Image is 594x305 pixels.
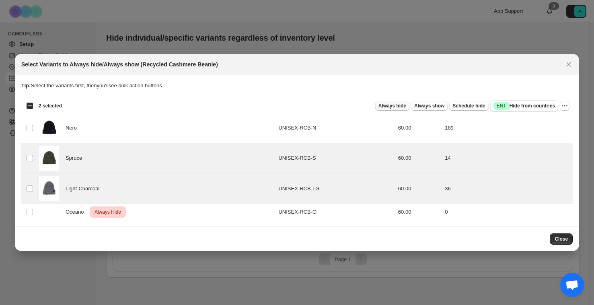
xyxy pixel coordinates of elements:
td: 0 [442,204,573,220]
img: 3_4ad2275a-0549-4bd2-8e52-5b47e9fc2e9b.jpg [39,115,59,140]
td: 60.00 [396,173,442,204]
td: 60.00 [396,143,442,173]
h2: Select Variants to Always hide/Always show (Recycled Cashmere Beanie) [21,60,218,68]
div: Open chat [560,273,584,297]
td: UNISEX-RCB-LG [276,173,395,204]
td: UNISEX-RCB-S [276,143,395,173]
button: SuccessENTHide from countries [490,100,558,111]
td: 189 [442,113,573,143]
button: Always show [411,101,448,111]
span: Spruce [66,154,86,162]
span: Nero [66,124,81,132]
span: Always show [414,103,444,109]
span: Always hide [378,103,406,109]
img: 1_759aefe9-c9a9-486f-90bd-9cca398b1982.jpg [39,176,59,201]
span: ENT [497,103,506,109]
button: Schedule hide [449,101,488,111]
strong: Tip: [21,82,31,89]
span: Light-Charcoal [66,185,104,193]
span: 2 selected [39,103,62,109]
img: 1_2ea2fc5b-9152-4d47-a055-e3fd682a1d42.jpg [39,146,59,171]
span: Hide from countries [493,102,555,110]
button: More actions [560,101,569,111]
p: Select the variants first, then you'll see bulk action buttons [21,82,573,90]
button: Close [550,233,573,245]
span: Schedule hide [452,103,485,109]
td: 60.00 [396,113,442,143]
td: 36 [442,173,573,204]
td: 60.00 [396,204,442,220]
button: Always hide [375,101,409,111]
span: Close [555,236,568,242]
td: UNISEX-RCB-N [276,113,395,143]
td: UNISEX-RCB-O [276,204,395,220]
button: Close [563,59,574,70]
span: Always Hide [93,207,123,217]
span: Oceano [66,208,88,216]
td: 14 [442,143,573,173]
